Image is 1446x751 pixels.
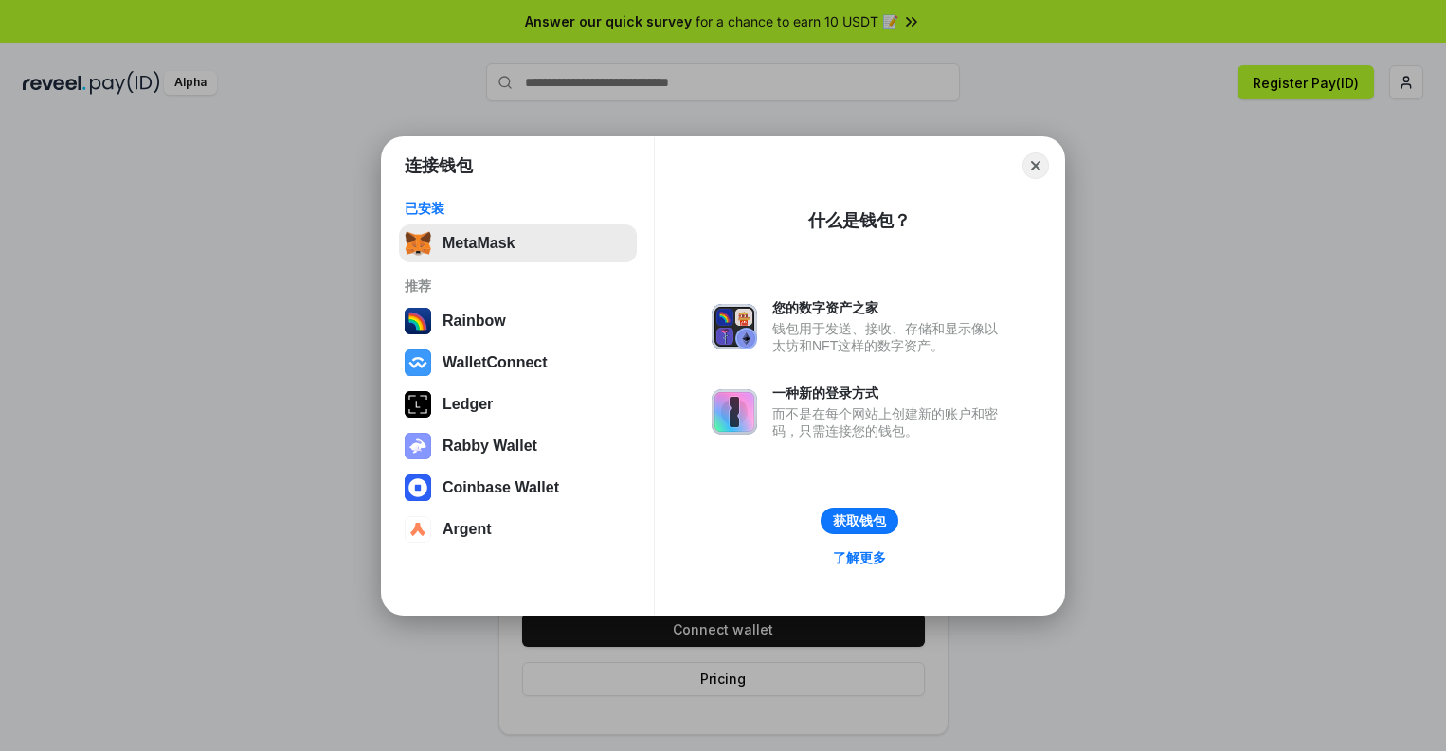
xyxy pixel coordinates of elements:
div: 已安装 [405,200,631,217]
button: Argent [399,510,637,548]
div: 而不是在每个网站上创建新的账户和密码，只需连接您的钱包。 [772,405,1007,439]
div: Rainbow [443,313,506,330]
div: 获取钱包 [833,512,886,529]
div: Ledger [443,396,493,413]
button: Rabby Wallet [399,427,637,465]
div: Coinbase Wallet [443,479,559,496]
button: Ledger [399,385,637,423]
img: svg+xml,%3Csvg%20width%3D%2228%22%20height%3D%2228%22%20viewBox%3D%220%200%2028%2028%22%20fill%3D... [405,474,431,501]
a: 了解更多 [822,545,897,570]
div: 推荐 [405,277,631,295]
button: Rainbow [399,302,637,340]
div: MetaMask [443,235,515,252]
h1: 连接钱包 [405,154,473,177]
div: WalletConnect [443,354,548,371]
button: 获取钱包 [821,508,898,534]
img: svg+xml,%3Csvg%20fill%3D%22none%22%20height%3D%2233%22%20viewBox%3D%220%200%2035%2033%22%20width%... [405,230,431,257]
img: svg+xml,%3Csvg%20width%3D%22120%22%20height%3D%22120%22%20viewBox%3D%220%200%20120%20120%22%20fil... [405,308,431,334]
img: svg+xml,%3Csvg%20width%3D%2228%22%20height%3D%2228%22%20viewBox%3D%220%200%2028%2028%22%20fill%3D... [405,349,431,376]
div: 一种新的登录方式 [772,384,1007,402]
img: svg+xml,%3Csvg%20xmlns%3D%22http%3A%2F%2Fwww.w3.org%2F2000%2Fsvg%22%20fill%3D%22none%22%20viewBox... [712,304,757,349]
div: 您的数字资产之家 [772,299,1007,316]
div: Argent [443,521,492,538]
div: Rabby Wallet [443,438,537,455]
button: Close [1022,152,1049,179]
div: 了解更多 [833,549,886,566]
div: 什么是钱包？ [808,209,911,232]
img: svg+xml,%3Csvg%20xmlns%3D%22http%3A%2F%2Fwww.w3.org%2F2000%2Fsvg%22%20fill%3D%22none%22%20viewBox... [405,433,431,459]
img: svg+xml,%3Csvg%20xmlns%3D%22http%3A%2F%2Fwww.w3.org%2F2000%2Fsvg%22%20width%3D%2228%22%20height%3... [405,391,431,418]
div: 钱包用于发送、接收、存储和显示像以太坊和NFT这样的数字资产。 [772,320,1007,354]
img: svg+xml,%3Csvg%20width%3D%2228%22%20height%3D%2228%22%20viewBox%3D%220%200%2028%2028%22%20fill%3D... [405,516,431,543]
button: Coinbase Wallet [399,469,637,507]
button: MetaMask [399,224,637,262]
img: svg+xml,%3Csvg%20xmlns%3D%22http%3A%2F%2Fwww.w3.org%2F2000%2Fsvg%22%20fill%3D%22none%22%20viewBox... [712,389,757,435]
button: WalletConnect [399,344,637,382]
